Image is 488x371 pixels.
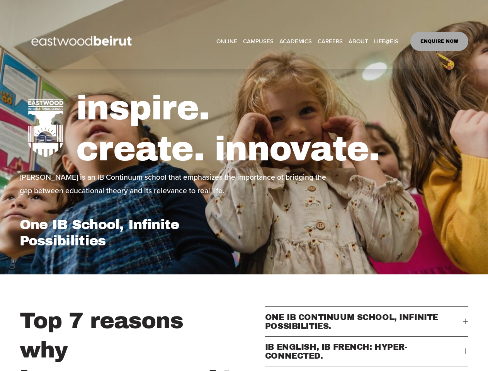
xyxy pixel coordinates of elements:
h1: One IB School, Infinite Possibilities [20,216,242,249]
span: ACADEMICS [279,36,312,46]
a: CAREERS [318,36,343,47]
a: folder dropdown [374,36,398,47]
span: ABOUT [349,36,368,46]
button: ONE IB CONTINUUM SCHOOL, INFINITE POSSIBILITIES. [265,307,469,336]
span: CAMPUSES [243,36,274,46]
h1: inspire. create. innovate. [76,88,468,169]
button: IB ENGLISH, IB FRENCH: HYPER-CONNECTED. [265,337,469,366]
a: folder dropdown [243,36,274,47]
a: ONLINE [216,36,237,47]
span: IB ENGLISH, IB FRENCH: HYPER-CONNECTED. [265,342,463,360]
span: ONE IB CONTINUUM SCHOOL, INFINITE POSSIBILITIES. [265,313,463,330]
a: folder dropdown [349,36,368,47]
p: [PERSON_NAME] is an IB Continuum school that emphasizes the importance of bridging the gap betwee... [20,170,337,197]
img: EastwoodIS Global Site [20,22,146,61]
a: folder dropdown [279,36,312,47]
span: LIFE@EIS [374,36,398,46]
a: ENQUIRE NOW [410,32,469,51]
